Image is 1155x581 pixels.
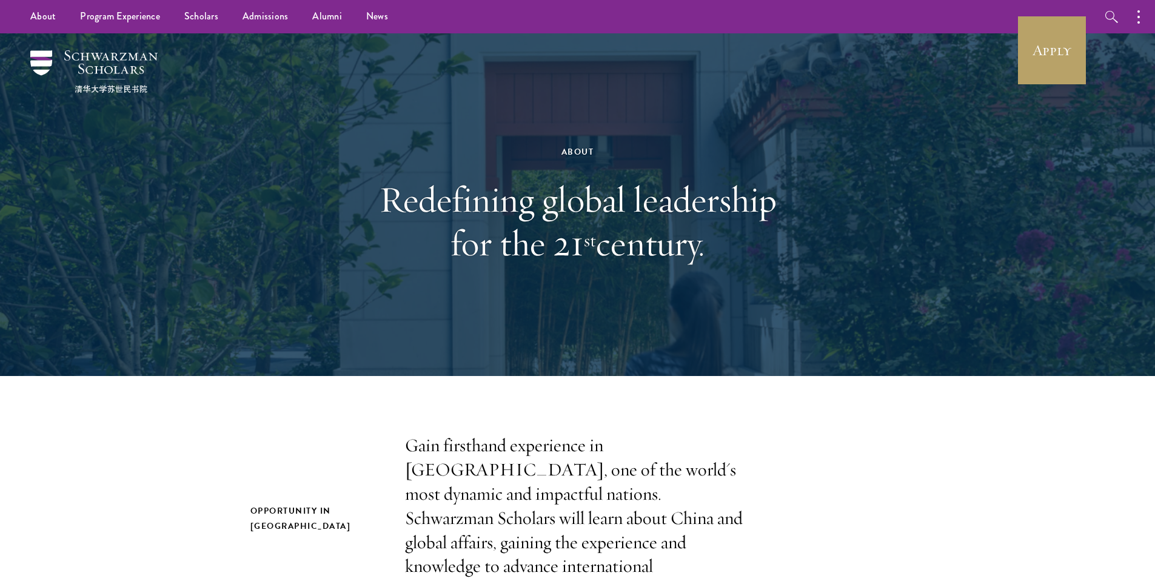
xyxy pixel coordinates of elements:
[30,50,158,93] img: Schwarzman Scholars
[250,503,381,534] h2: Opportunity in [GEOGRAPHIC_DATA]
[1018,16,1086,84] a: Apply
[369,144,787,160] div: About
[369,178,787,265] h1: Redefining global leadership for the 21 century.
[584,229,596,252] sup: st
